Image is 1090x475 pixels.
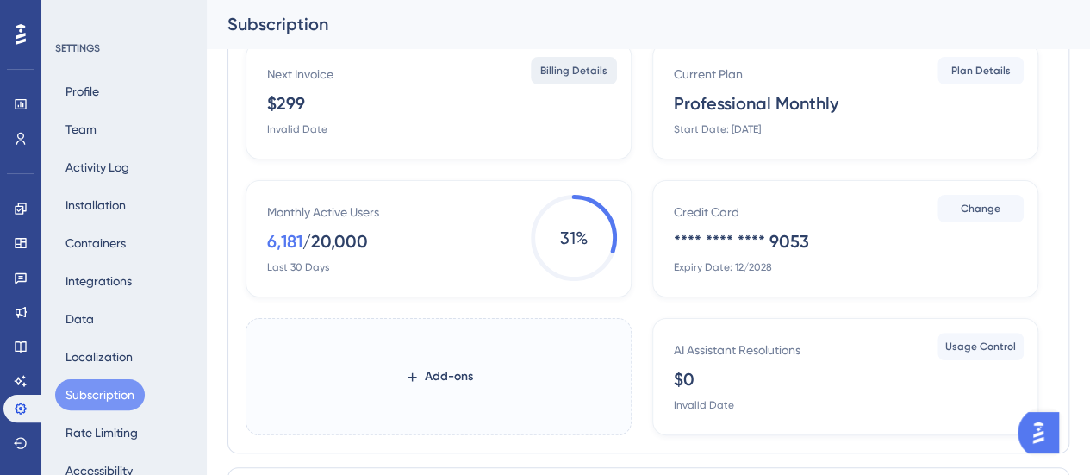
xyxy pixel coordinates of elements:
div: Invalid Date [674,398,734,412]
div: Last 30 Days [267,260,329,274]
button: Change [937,195,1024,222]
div: Professional Monthly [674,91,838,116]
button: Installation [55,190,136,221]
div: Credit Card [674,202,739,222]
span: Plan Details [951,64,1011,78]
div: Subscription [227,12,1026,36]
div: Next Invoice [267,64,333,84]
span: Usage Control [945,340,1016,353]
button: Profile [55,76,109,107]
button: Usage Control [937,333,1024,360]
button: Data [55,303,104,334]
button: Plan Details [937,57,1024,84]
button: Integrations [55,266,142,297]
div: Start Date: [DATE] [674,122,761,136]
div: 6,181 [267,229,302,253]
div: SETTINGS [55,41,195,55]
div: Expiry Date: 12/2028 [674,260,772,274]
button: Team [55,114,107,145]
button: Rate Limiting [55,417,148,448]
button: Subscription [55,379,145,410]
div: AI Assistant Resolutions [674,340,800,360]
span: 31 % [531,195,617,281]
div: Invalid Date [267,122,327,136]
button: Localization [55,341,143,372]
button: Containers [55,228,136,259]
span: Billing Details [540,64,607,78]
div: Monthly Active Users [267,202,379,222]
div: / 20,000 [302,229,368,253]
div: $299 [267,91,305,116]
button: Add-ons [377,361,501,392]
div: Current Plan [674,64,743,84]
span: Add-ons [425,366,473,387]
div: $0 [674,367,694,391]
iframe: UserGuiding AI Assistant Launcher [1018,407,1069,459]
button: Activity Log [55,152,140,183]
button: Billing Details [531,57,617,84]
span: Change [961,202,1000,216]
